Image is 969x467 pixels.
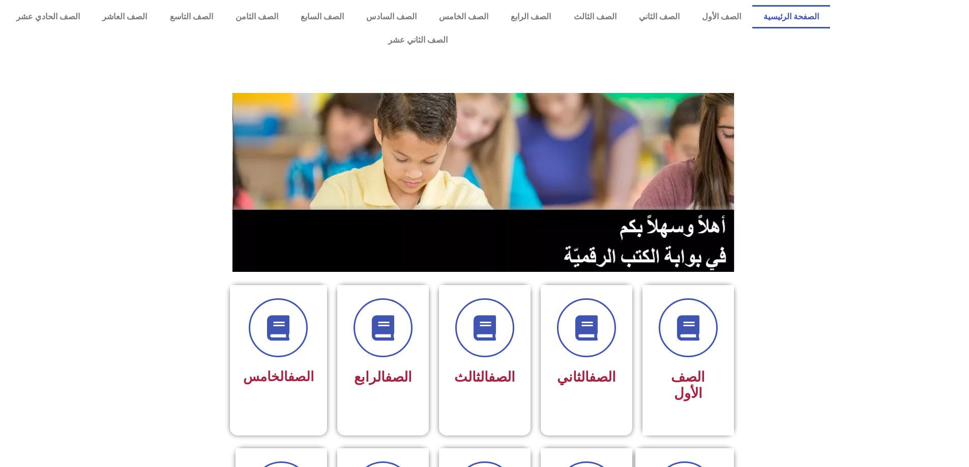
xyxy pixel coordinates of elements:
a: الصف الخامس [428,5,500,28]
a: الصف [288,369,314,384]
a: الصف الرابع [500,5,562,28]
span: الخامس [243,369,314,384]
a: الصف الثاني [628,5,691,28]
span: الرابع [354,369,412,385]
span: الثالث [454,369,515,385]
a: الصف [385,369,412,385]
a: الصف الثاني عشر [5,28,830,52]
a: الصف التاسع [158,5,224,28]
a: الصف الحادي عشر [5,5,91,28]
span: الصف الأول [671,369,705,401]
a: الصف [589,369,616,385]
a: الصف السادس [355,5,428,28]
span: الثاني [557,369,616,385]
a: الصف السابع [289,5,355,28]
a: الصف الأول [691,5,752,28]
a: الصف [488,369,515,385]
a: الصف الثالث [562,5,627,28]
a: الصف الثامن [224,5,289,28]
a: الصفحة الرئيسية [752,5,830,28]
a: الصف العاشر [91,5,158,28]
